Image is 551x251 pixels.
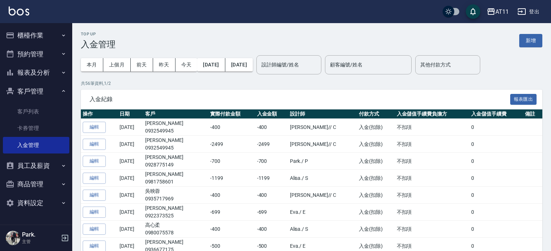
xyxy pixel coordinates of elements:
button: 今天 [175,58,198,72]
td: [PERSON_NAME] [143,119,208,136]
a: 新增 [519,37,542,44]
button: 上個月 [103,58,131,72]
td: 不扣項 [395,170,470,187]
td: 0 [469,136,523,153]
p: 0932549945 [145,127,207,135]
button: 報表匯出 [510,94,537,105]
p: 主管 [22,238,59,245]
th: 付款方式 [357,109,395,119]
td: 入金(扣除) [357,221,395,238]
td: [PERSON_NAME] [143,153,208,170]
td: [DATE] [118,119,143,136]
th: 入金儲值手續費負擔方 [395,109,470,119]
button: 編輯 [83,156,106,167]
td: 高心柔 [143,221,208,238]
button: [DATE] [197,58,225,72]
td: [PERSON_NAME]/ / C [288,136,357,153]
td: [PERSON_NAME] [143,136,208,153]
a: 報表匯出 [510,95,537,102]
td: 不扣項 [395,204,470,221]
button: 編輯 [83,190,106,201]
button: 商品管理 [3,175,69,194]
button: 編輯 [83,173,106,184]
button: 員工及薪資 [3,156,69,175]
p: 0928775149 [145,161,207,169]
td: -1199 [255,170,288,187]
td: 0 [469,170,523,187]
td: -400 [208,119,255,136]
button: save [466,4,480,19]
th: 設計師 [288,109,357,119]
img: Logo [9,7,29,16]
h3: 入金管理 [81,39,116,49]
td: 入金(扣除) [357,187,395,204]
th: 客戶 [143,109,208,119]
button: 客戶管理 [3,82,69,101]
td: 入金(扣除) [357,204,395,221]
td: -699 [208,204,255,221]
button: 編輯 [83,122,106,133]
img: Person [6,231,20,245]
td: -400 [255,221,288,238]
td: -400 [208,221,255,238]
button: 編輯 [83,139,106,150]
td: -400 [255,187,288,204]
p: 0922373525 [145,212,207,220]
th: 操作 [81,109,118,119]
td: -1199 [208,170,255,187]
td: 吳映蓉 [143,187,208,204]
td: [DATE] [118,136,143,153]
td: 0 [469,153,523,170]
span: 入金紀錄 [90,96,510,103]
td: -699 [255,204,288,221]
button: 新增 [519,34,542,47]
button: 昨天 [153,58,175,72]
button: 登出 [515,5,542,18]
button: 編輯 [83,224,106,235]
p: 0980075578 [145,229,207,237]
button: 資料設定 [3,194,69,212]
td: Park. / P [288,153,357,170]
td: [DATE] [118,221,143,238]
th: 入金儲值手續費 [469,109,523,119]
td: 不扣項 [395,119,470,136]
td: 入金(扣除) [357,170,395,187]
td: 入金(扣除) [357,119,395,136]
td: [PERSON_NAME]/ / C [288,187,357,204]
td: -2499 [255,136,288,153]
td: -400 [255,119,288,136]
td: [PERSON_NAME] [143,204,208,221]
td: [DATE] [118,204,143,221]
td: 不扣項 [395,221,470,238]
button: AT11 [484,4,512,19]
button: 報表及分析 [3,63,69,82]
button: 前天 [131,58,153,72]
td: -700 [255,153,288,170]
td: Alisa. / S [288,170,357,187]
td: -400 [208,187,255,204]
h2: Top Up [81,32,116,36]
td: -2499 [208,136,255,153]
button: 預約管理 [3,45,69,64]
td: 不扣項 [395,136,470,153]
div: AT11 [495,7,509,16]
p: 0981758601 [145,178,207,186]
td: 0 [469,187,523,204]
a: 卡券管理 [3,120,69,137]
td: 不扣項 [395,153,470,170]
td: [DATE] [118,170,143,187]
p: 共 56 筆資料, 1 / 2 [81,80,542,87]
td: [DATE] [118,153,143,170]
button: 本月 [81,58,103,72]
td: [PERSON_NAME] [143,170,208,187]
a: 客戶列表 [3,103,69,120]
td: 不扣項 [395,187,470,204]
td: Alisa. / S [288,221,357,238]
td: 入金(扣除) [357,136,395,153]
p: 0935717969 [145,195,207,203]
h5: Park. [22,231,59,238]
td: Eva. / E [288,204,357,221]
p: 0932549945 [145,144,207,152]
td: 0 [469,221,523,238]
td: 入金(扣除) [357,153,395,170]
